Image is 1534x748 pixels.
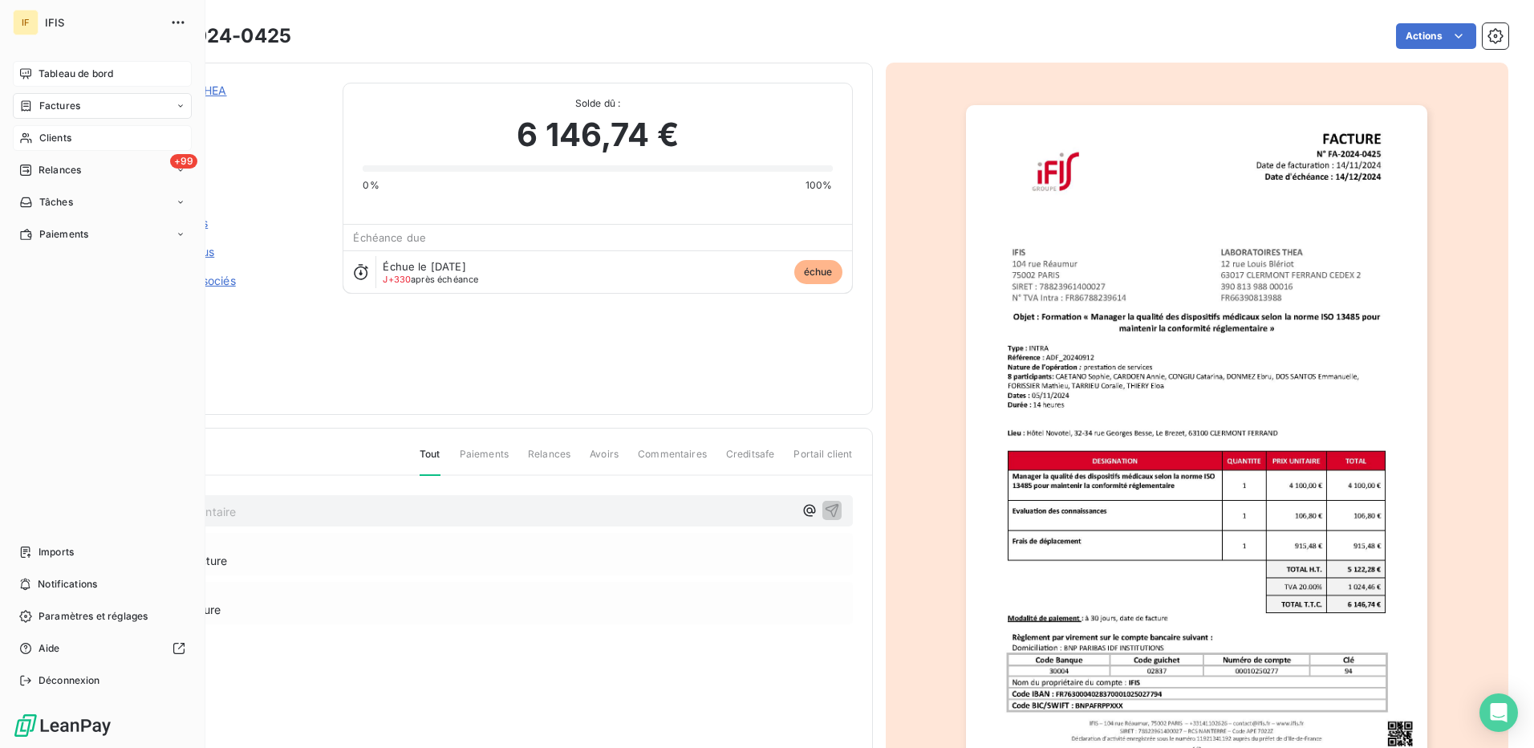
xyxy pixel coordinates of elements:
[39,227,88,242] span: Paiements
[363,96,832,111] span: Solde dû :
[39,195,73,209] span: Tâches
[39,609,148,624] span: Paramètres et réglages
[39,163,81,177] span: Relances
[150,22,291,51] h3: FA-2024-0425
[39,545,74,559] span: Imports
[1396,23,1476,49] button: Actions
[420,447,440,476] span: Tout
[460,447,509,474] span: Paiements
[39,67,113,81] span: Tableau de bord
[806,178,833,193] span: 100%
[39,99,80,113] span: Factures
[383,260,465,273] span: Échue le [DATE]
[13,713,112,738] img: Logo LeanPay
[45,16,160,29] span: IFIS
[126,102,323,115] span: THEA
[39,641,60,656] span: Aide
[383,274,411,285] span: J+330
[793,447,852,474] span: Portail client
[590,447,619,474] span: Avoirs
[528,447,570,474] span: Relances
[39,673,100,688] span: Déconnexion
[170,154,197,169] span: +99
[638,447,707,474] span: Commentaires
[39,131,71,145] span: Clients
[517,111,679,159] span: 6 146,74 €
[13,636,192,661] a: Aide
[726,447,775,474] span: Creditsafe
[353,231,426,244] span: Échéance due
[794,260,842,284] span: échue
[38,577,97,591] span: Notifications
[383,274,478,284] span: après échéance
[363,178,379,193] span: 0%
[13,10,39,35] div: IF
[1479,693,1518,732] div: Open Intercom Messenger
